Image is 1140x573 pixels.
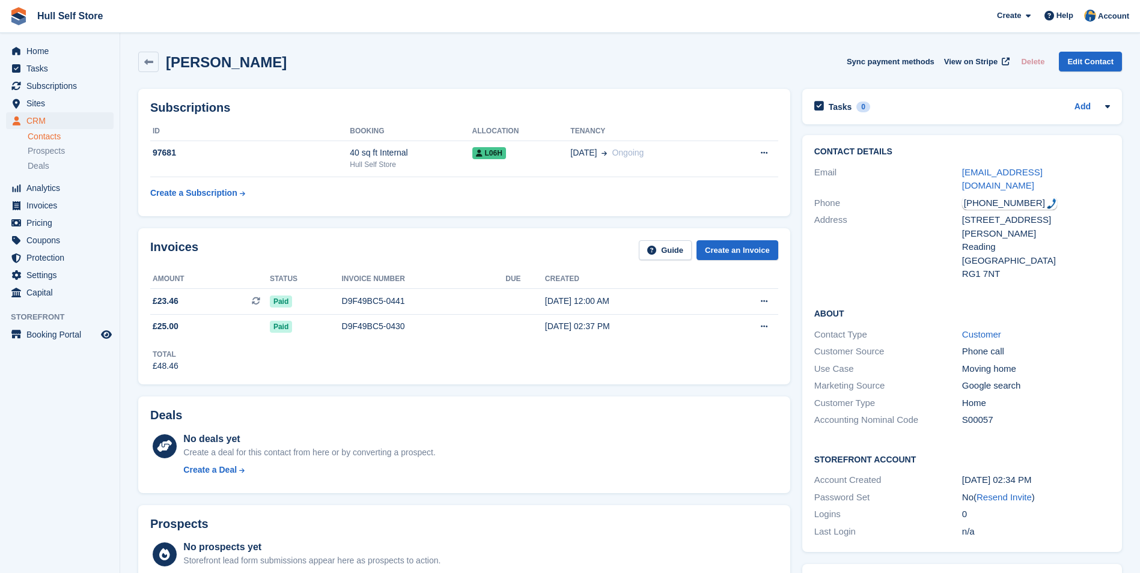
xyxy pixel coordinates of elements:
a: View on Stripe [939,52,1012,71]
span: Create [997,10,1021,22]
a: [EMAIL_ADDRESS][DOMAIN_NAME] [962,167,1043,191]
div: [DATE] 02:34 PM [962,473,1110,487]
div: n/a [962,525,1110,539]
a: menu [6,267,114,283]
a: Resend Invite [977,492,1032,502]
h2: Tasks [829,102,852,112]
div: 0 [962,508,1110,521]
span: Analytics [26,180,99,196]
div: Accounting Nominal Code [814,413,962,427]
h2: Subscriptions [150,101,778,115]
span: CRM [26,112,99,129]
div: D9F49BC5-0441 [342,295,506,308]
span: Coupons [26,232,99,249]
span: Storefront [11,311,120,323]
div: 0 [856,102,870,112]
a: Guide [639,240,692,260]
a: menu [6,95,114,112]
a: Edit Contact [1059,52,1122,71]
a: Deals [28,160,114,172]
div: Password Set [814,491,962,505]
img: Hull Self Store [1084,10,1096,22]
h2: [PERSON_NAME] [166,54,287,70]
h2: Contact Details [814,147,1110,157]
div: D9F49BC5-0430 [342,320,506,333]
div: Create a deal for this contact from here or by converting a prospect. [183,446,435,459]
a: Preview store [99,327,114,342]
a: Contacts [28,131,114,142]
div: 97681 [150,147,350,159]
a: Prospects [28,145,114,157]
th: Status [270,270,342,289]
span: View on Stripe [944,56,998,68]
div: No [962,491,1110,505]
a: Customer [962,329,1001,339]
span: Settings [26,267,99,283]
span: [DATE] [570,147,597,159]
span: £25.00 [153,320,178,333]
span: Tasks [26,60,99,77]
a: Create a Subscription [150,182,245,204]
div: [DATE] 02:37 PM [545,320,713,333]
a: menu [6,77,114,94]
span: £23.46 [153,295,178,308]
div: Create a Subscription [150,187,237,199]
a: menu [6,43,114,59]
span: Invoices [26,197,99,214]
h2: Prospects [150,517,209,531]
a: menu [6,180,114,196]
div: Account Created [814,473,962,487]
div: Last Login [814,525,962,539]
span: Sites [26,95,99,112]
a: Create a Deal [183,464,435,476]
span: Deals [28,160,49,172]
button: Delete [1016,52,1049,71]
div: Phone [814,196,962,210]
a: menu [6,60,114,77]
th: Invoice number [342,270,506,289]
div: Phone call [962,345,1110,359]
h2: Deals [150,408,182,422]
span: Subscriptions [26,77,99,94]
span: Protection [26,249,99,266]
span: Prospects [28,145,65,157]
div: [STREET_ADDRESS][PERSON_NAME] [962,213,1110,240]
a: Add [1074,100,1091,114]
div: Hull Self Store [350,159,472,170]
div: S00057 [962,413,1110,427]
div: Storefront lead form submissions appear here as prospects to action. [183,554,440,567]
img: hfpfyWBK5wQHBAGPgDf9c6qAYOxxMAAAAASUVORK5CYII= [1047,198,1056,209]
span: L06H [472,147,506,159]
button: Sync payment methods [847,52,934,71]
a: menu [6,326,114,343]
h2: Storefront Account [814,453,1110,465]
th: Due [505,270,545,289]
th: Tenancy [570,122,725,141]
div: Create a Deal [183,464,237,476]
span: Capital [26,284,99,301]
a: menu [6,232,114,249]
div: Home [962,396,1110,410]
span: Account [1098,10,1129,22]
div: Total [153,349,178,360]
div: No prospects yet [183,540,440,554]
a: menu [6,197,114,214]
div: Google search [962,379,1110,393]
th: Allocation [472,122,571,141]
img: stora-icon-8386f47178a22dfd0bd8f6a31ec36ba5ce8667c1dd55bd0f319d3a0aa187defe.svg [10,7,28,25]
span: Booking Portal [26,326,99,343]
div: 40 sq ft Internal [350,147,472,159]
div: Contact Type [814,328,962,342]
span: Ongoing [612,148,644,157]
span: Paid [270,321,292,333]
div: Marketing Source [814,379,962,393]
a: menu [6,214,114,231]
div: Moving home [962,362,1110,376]
span: Help [1056,10,1073,22]
a: menu [6,284,114,301]
span: Home [26,43,99,59]
div: £48.46 [153,360,178,372]
th: Amount [150,270,270,289]
a: menu [6,112,114,129]
th: Booking [350,122,472,141]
